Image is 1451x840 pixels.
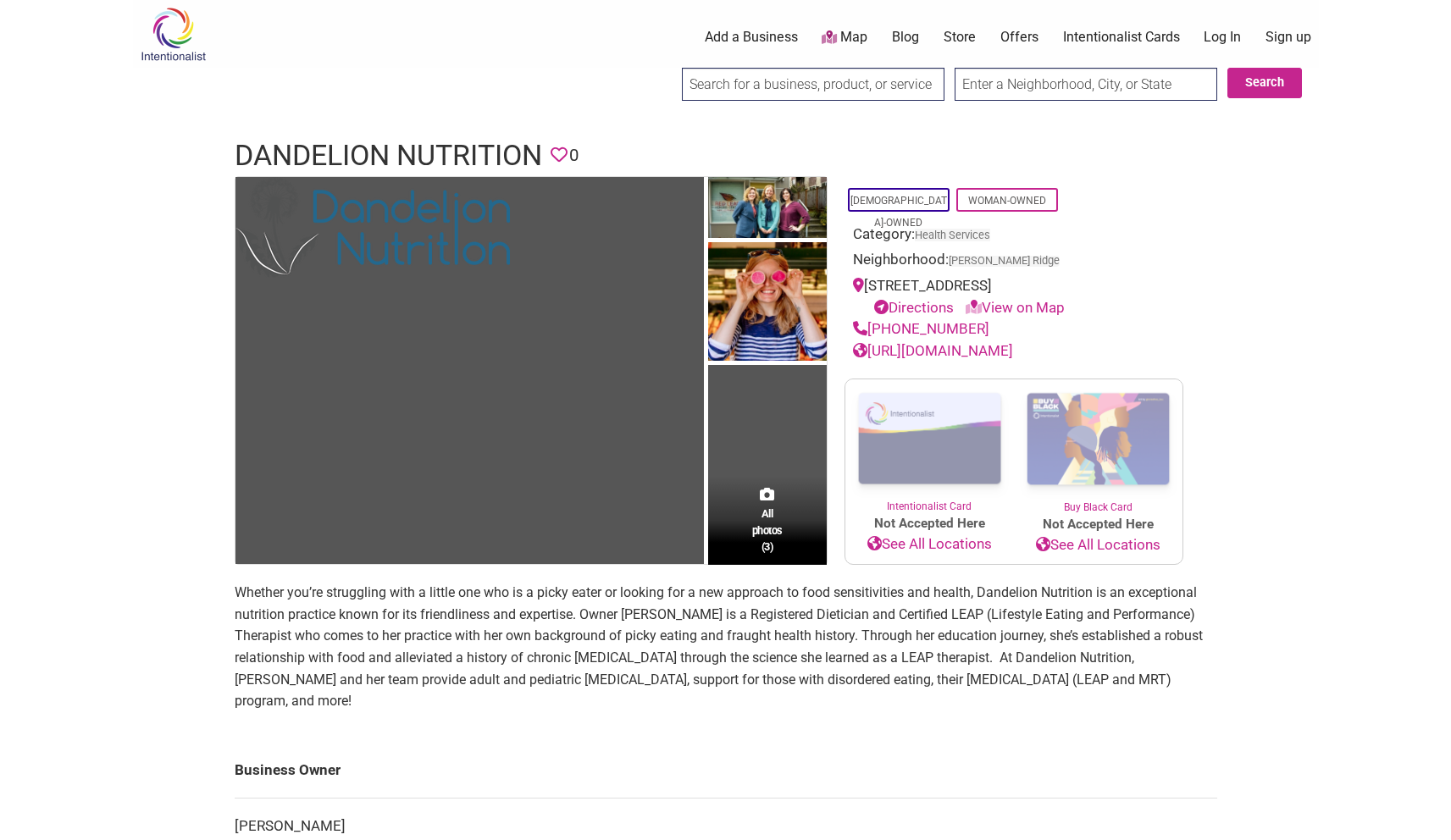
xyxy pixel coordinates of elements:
[1014,379,1182,515] a: Buy Black Card
[752,506,783,554] span: All photos (3)
[845,533,1014,555] a: See All Locations
[1014,534,1182,556] a: See All Locations
[569,142,579,169] span: 0
[551,142,568,169] span: You must be logged in to save favorites.
[705,28,798,47] a: Add a Business
[1014,515,1182,534] span: Not Accepted Here
[853,320,989,337] a: [PHONE_NUMBER]
[235,135,542,176] h1: Dandelion Nutrition
[682,68,944,101] input: Search for a business, product, or service
[1204,28,1241,47] a: Log In
[944,28,976,47] a: Store
[955,68,1217,101] input: Enter a Neighborhood, City, or State
[1265,28,1311,47] a: Sign up
[822,28,867,47] a: Map
[845,379,1014,499] img: Intentionalist Card
[1014,379,1182,500] img: Buy Black Card
[874,299,954,316] a: Directions
[853,342,1013,359] a: [URL][DOMAIN_NAME]
[1227,68,1302,98] button: Search
[235,743,1217,799] td: Business Owner
[853,224,1175,250] div: Category:
[968,195,1046,207] a: Woman-Owned
[966,299,1065,316] a: View on Map
[1063,28,1180,47] a: Intentionalist Cards
[133,7,213,62] img: Intentionalist
[853,249,1175,275] div: Neighborhood:
[850,195,947,229] a: [DEMOGRAPHIC_DATA]-Owned
[1000,28,1038,47] a: Offers
[949,256,1060,267] span: [PERSON_NAME] Ridge
[235,582,1217,712] p: Whether you’re struggling with a little one who is a picky eater or looking for a new approach to...
[915,229,990,241] a: Health Services
[845,514,1014,533] span: Not Accepted Here
[853,275,1175,318] div: [STREET_ADDRESS]
[845,379,1014,514] a: Intentionalist Card
[892,28,919,47] a: Blog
